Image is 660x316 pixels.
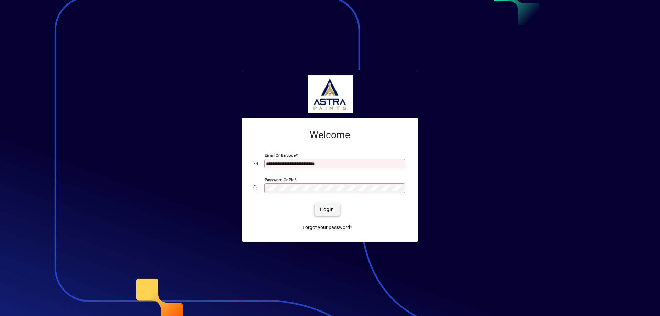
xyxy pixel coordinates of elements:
span: Forgot your password? [302,224,352,231]
h2: Welcome [253,129,407,141]
span: Login [320,206,334,213]
mat-label: Password or Pin [265,177,294,182]
button: Login [315,203,340,216]
a: Forgot your password? [300,221,355,233]
mat-label: Email or Barcode [265,153,296,158]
